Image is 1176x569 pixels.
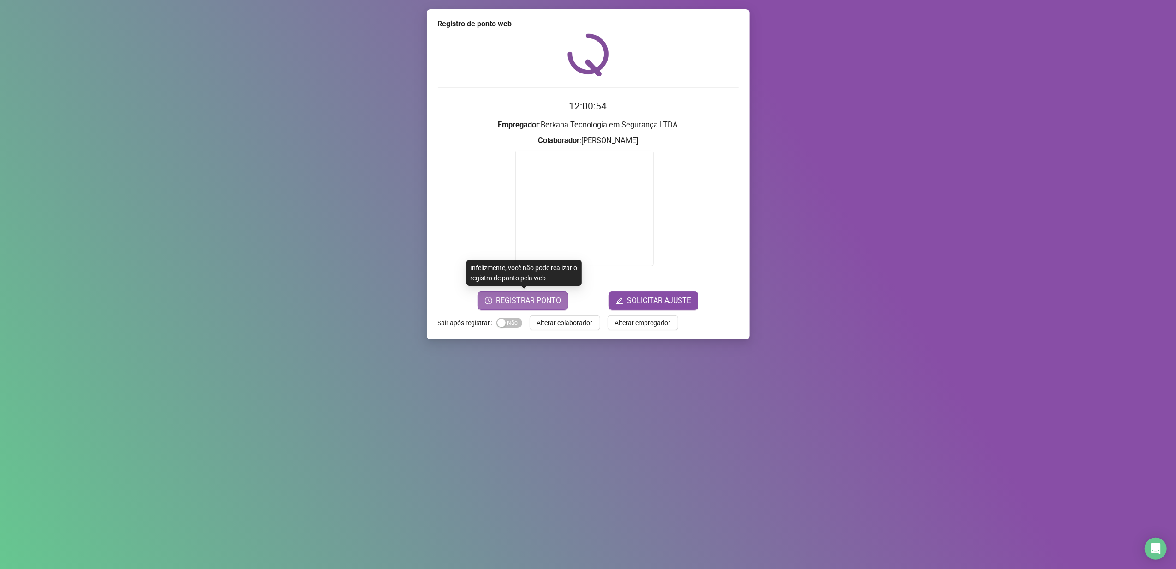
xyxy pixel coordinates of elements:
[478,291,568,310] button: REGISTRAR PONTO
[608,315,678,330] button: Alterar empregador
[627,295,691,306] span: SOLICITAR AJUSTE
[498,121,539,129] strong: Empregador
[1145,538,1167,560] div: Open Intercom Messenger
[609,291,698,310] button: editSOLICITAR AJUSTE
[485,297,492,304] span: clock-circle
[537,318,593,328] span: Alterar colaborador
[438,18,739,30] div: Registro de ponto web
[567,33,609,76] img: QRPoint
[438,135,739,147] h3: : [PERSON_NAME]
[530,315,600,330] button: Alterar colaborador
[438,315,496,330] label: Sair após registrar
[615,318,671,328] span: Alterar empregador
[466,260,582,286] div: Infelizmente, você não pode realizar o registro de ponto pela web
[496,295,561,306] span: REGISTRAR PONTO
[616,297,623,304] span: edit
[438,119,739,131] h3: : Berkana Tecnologia em Segurança LTDA
[569,101,607,112] time: 12:00:54
[538,136,579,145] strong: Colaborador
